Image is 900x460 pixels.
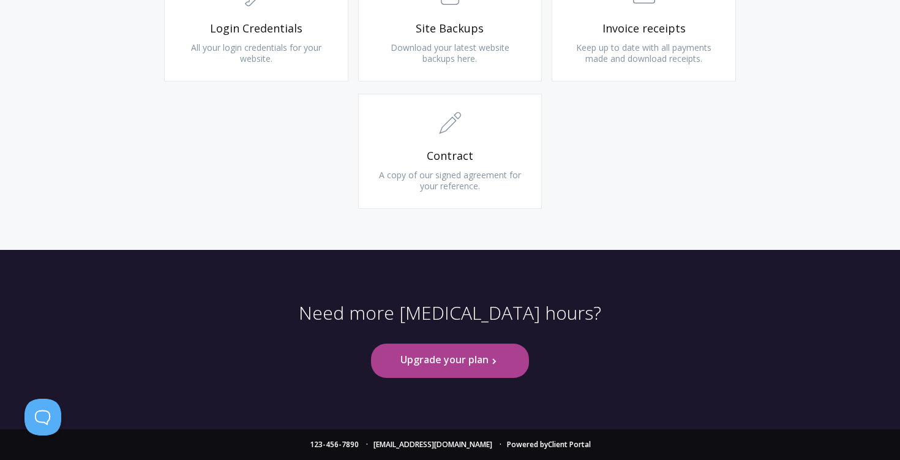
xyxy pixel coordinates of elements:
a: Contract A copy of our signed agreement for your reference. [358,94,542,209]
p: Need more [MEDICAL_DATA] hours? [299,301,601,344]
a: Client Portal [548,439,591,450]
span: Invoice receipts [571,21,717,36]
a: [EMAIL_ADDRESS][DOMAIN_NAME] [373,439,492,450]
span: All your login credentials for your website. [191,42,321,64]
span: Site Backups [377,21,523,36]
span: Contract [377,149,523,163]
li: Powered by [494,441,591,448]
iframe: Toggle Customer Support [24,399,61,435]
a: Upgrade your plan [371,344,529,377]
span: A copy of our signed agreement for your reference. [379,169,521,192]
span: Keep up to date with all payments made and download receipts. [576,42,711,64]
a: 123-456-7890 [310,439,359,450]
span: Download your latest website backups here. [391,42,509,64]
span: Login Credentials [183,21,329,36]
